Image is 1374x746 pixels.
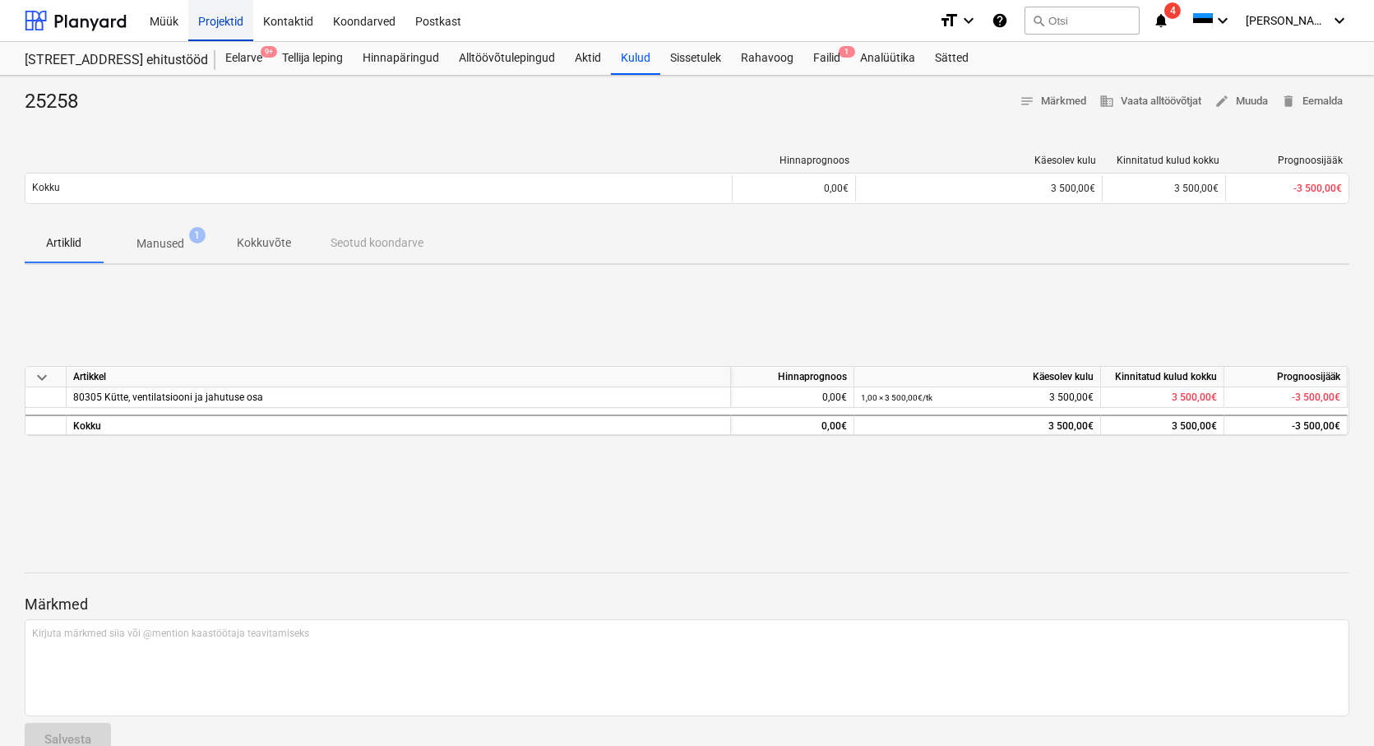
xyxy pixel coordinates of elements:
[25,89,91,115] div: 25258
[1172,392,1217,403] span: 3 500,00€
[353,42,449,75] a: Hinnapäringud
[215,42,272,75] div: Eelarve
[861,416,1094,437] div: 3 500,00€
[1020,94,1034,109] span: notes
[1224,367,1348,387] div: Prognoosijääk
[731,415,854,435] div: 0,00€
[839,46,855,58] span: 1
[1093,89,1208,114] button: Vaata alltöövõtjat
[215,42,272,75] a: Eelarve9+
[925,42,978,75] a: Sätted
[237,234,291,252] p: Kokkuvõte
[1330,11,1349,30] i: keyboard_arrow_down
[32,181,60,195] p: Kokku
[1020,92,1086,111] span: Märkmed
[261,46,277,58] span: 9+
[731,42,803,75] a: Rahavoog
[1099,94,1114,109] span: business
[1214,92,1268,111] span: Muuda
[1233,155,1343,166] div: Prognoosijääk
[189,227,206,243] span: 1
[565,42,611,75] a: Aktid
[1032,14,1045,27] span: search
[660,42,731,75] a: Sissetulek
[1293,183,1342,194] span: -3 500,00€
[44,234,84,252] p: Artiklid
[67,415,731,435] div: Kokku
[1292,667,1374,746] iframe: Chat Widget
[731,367,854,387] div: Hinnaprognoos
[1281,94,1296,109] span: delete
[1025,7,1140,35] button: Otsi
[959,11,978,30] i: keyboard_arrow_down
[1213,11,1233,30] i: keyboard_arrow_down
[272,42,353,75] a: Tellija leping
[1281,92,1343,111] span: Eemalda
[32,368,52,387] span: keyboard_arrow_down
[861,393,932,402] small: 1,00 × 3 500,00€ / tk
[1101,367,1224,387] div: Kinnitatud kulud kokku
[803,42,850,75] a: Failid1
[1102,175,1225,202] div: 3 500,00€
[939,11,959,30] i: format_size
[25,52,196,69] div: [STREET_ADDRESS] ehitustööd
[731,387,854,408] div: 0,00€
[136,235,184,253] p: Manused
[861,387,1094,408] div: 3 500,00€
[1101,415,1224,435] div: 3 500,00€
[992,11,1008,30] i: Abikeskus
[1109,155,1219,166] div: Kinnitatud kulud kokku
[854,367,1101,387] div: Käesolev kulu
[1208,89,1275,114] button: Muuda
[73,392,263,403] span: 80305 Kütte, ventilatsiooni ja jahutuse osa
[863,155,1096,166] div: Käesolev kulu
[1153,11,1169,30] i: notifications
[1246,14,1328,27] span: [PERSON_NAME]
[739,155,849,166] div: Hinnaprognoos
[611,42,660,75] a: Kulud
[1013,89,1093,114] button: Märkmed
[67,367,731,387] div: Artikkel
[1292,392,1340,403] span: -3 500,00€
[732,175,855,202] div: 0,00€
[863,183,1095,194] div: 3 500,00€
[1164,2,1181,19] span: 4
[1224,415,1348,435] div: -3 500,00€
[1214,94,1229,109] span: edit
[449,42,565,75] a: Alltöövõtulepingud
[25,595,1349,614] p: Märkmed
[803,42,850,75] div: Failid
[1275,89,1349,114] button: Eemalda
[850,42,925,75] a: Analüütika
[1099,92,1201,111] span: Vaata alltöövõtjat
